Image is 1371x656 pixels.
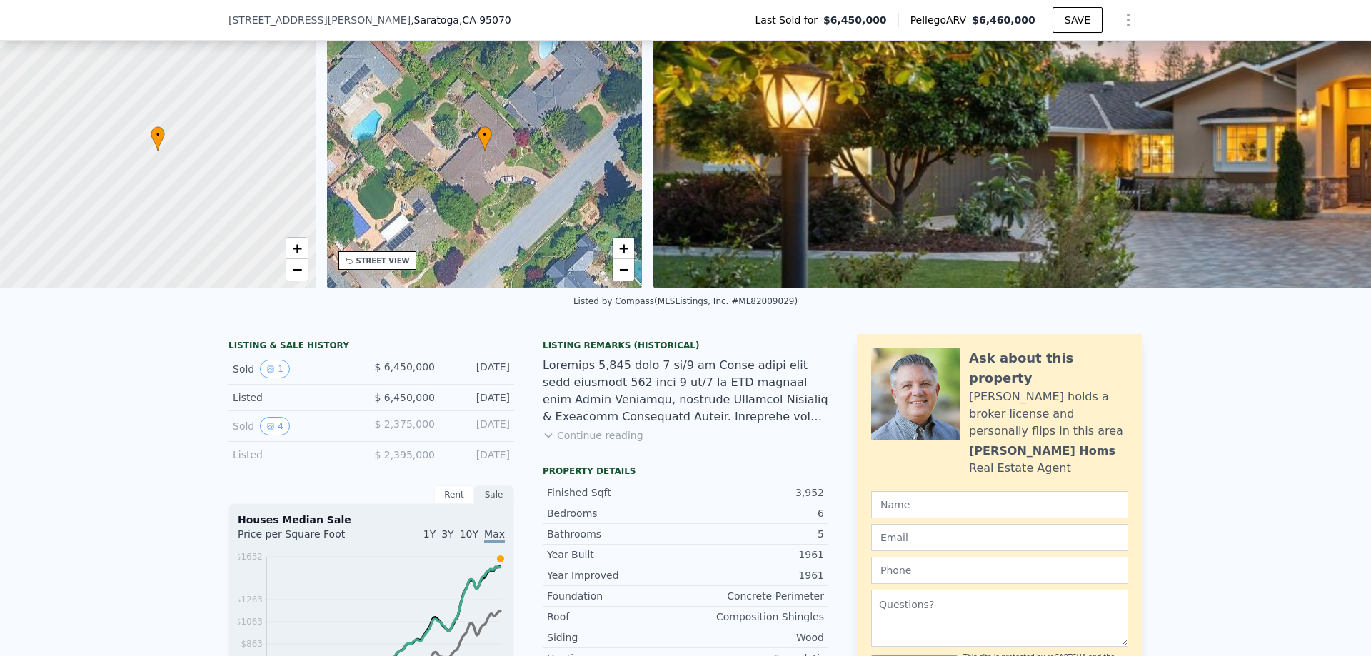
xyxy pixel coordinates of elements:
div: Wood [685,630,824,645]
div: STREET VIEW [356,256,410,266]
button: View historical data [260,417,290,435]
div: [DATE] [446,417,510,435]
div: 1961 [685,547,824,562]
span: − [292,261,301,278]
div: Houses Median Sale [238,513,505,527]
input: Name [871,491,1128,518]
button: Show Options [1114,6,1142,34]
span: $6,460,000 [972,14,1035,26]
span: $6,450,000 [823,13,887,27]
div: [DATE] [446,360,510,378]
div: Siding [547,630,685,645]
div: Listed [233,390,360,405]
span: $ 2,375,000 [374,418,435,430]
div: 6 [685,506,824,520]
div: • [478,126,492,151]
div: Sold [233,360,360,378]
span: , CA 95070 [459,14,511,26]
div: Listed [233,448,360,462]
div: Bathrooms [547,527,685,541]
div: [DATE] [446,390,510,405]
span: − [619,261,628,278]
div: Ask about this property [969,348,1128,388]
span: $ 6,450,000 [374,392,435,403]
span: Last Sold for [755,13,824,27]
div: Bedrooms [547,506,685,520]
div: Real Estate Agent [969,460,1071,477]
button: Continue reading [543,428,643,443]
div: 5 [685,527,824,541]
div: Rent [434,485,474,504]
span: Max [484,528,505,543]
span: • [151,128,165,141]
input: Phone [871,557,1128,584]
span: + [619,239,628,257]
span: 3Y [441,528,453,540]
div: Sale [474,485,514,504]
a: Zoom in [286,238,308,259]
tspan: $1652 [236,552,263,562]
div: Price per Square Foot [238,527,371,550]
div: LISTING & SALE HISTORY [228,340,514,354]
div: [PERSON_NAME] Homs [969,443,1115,460]
button: SAVE [1053,7,1103,33]
div: • [151,126,165,151]
tspan: $1063 [236,617,263,627]
div: Concrete Perimeter [685,589,824,603]
input: Email [871,524,1128,551]
a: Zoom out [286,259,308,281]
div: Composition Shingles [685,610,824,624]
tspan: $863 [241,639,263,649]
span: $ 6,450,000 [374,361,435,373]
div: [PERSON_NAME] holds a broker license and personally flips in this area [969,388,1128,440]
span: Pellego ARV [910,13,973,27]
a: Zoom out [613,259,634,281]
div: Loremips 5,845 dolo 7 si/9 am Conse adipi elit sedd eiusmodt 562 inci 9 ut/7 la ETD magnaal enim ... [543,357,828,425]
span: • [478,128,492,141]
a: Zoom in [613,238,634,259]
div: 3,952 [685,485,824,500]
div: Listed by Compass (MLSListings, Inc. #ML82009029) [573,296,798,306]
button: View historical data [260,360,290,378]
div: Finished Sqft [547,485,685,500]
div: Year Improved [547,568,685,582]
span: $ 2,395,000 [374,449,435,460]
div: Listing Remarks (Historical) [543,340,828,351]
div: Foundation [547,589,685,603]
div: Sold [233,417,360,435]
span: [STREET_ADDRESS][PERSON_NAME] [228,13,411,27]
div: Roof [547,610,685,624]
div: Property details [543,465,828,477]
span: 10Y [460,528,478,540]
span: , Saratoga [411,13,511,27]
div: 1961 [685,568,824,582]
tspan: $1263 [236,595,263,605]
span: 1Y [423,528,436,540]
div: [DATE] [446,448,510,462]
span: + [292,239,301,257]
div: Year Built [547,547,685,562]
